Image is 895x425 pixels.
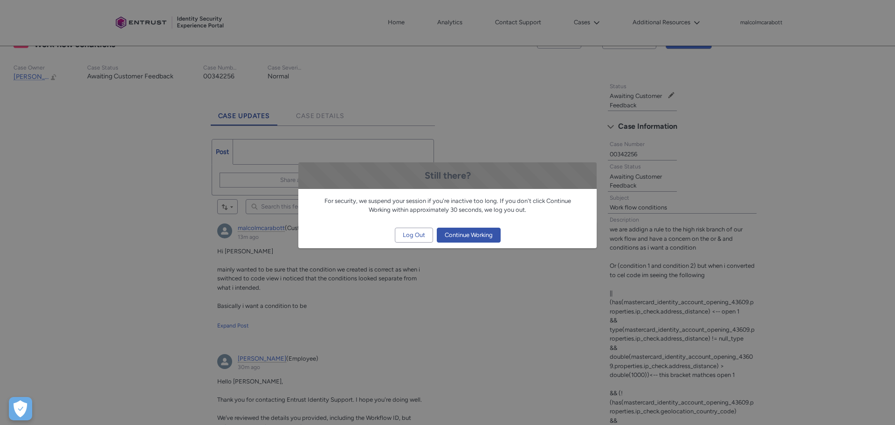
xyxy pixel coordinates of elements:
span: Log Out [403,228,425,242]
span: Continue Working [445,228,493,242]
span: Still there? [425,170,471,181]
button: Continue Working [437,228,501,243]
div: Cookie Preferences [9,397,32,420]
button: Open Preferences [9,397,32,420]
button: Log Out [395,228,433,243]
span: For security, we suspend your session if you're inactive too long. If you don't click Continue Wo... [324,197,571,214]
